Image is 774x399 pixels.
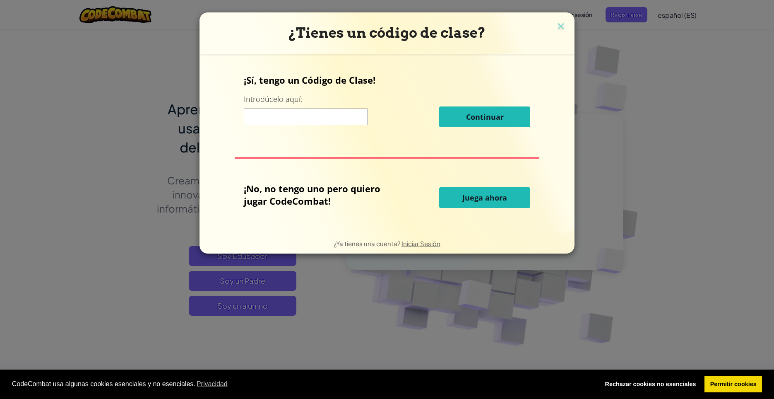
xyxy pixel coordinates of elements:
[462,193,507,203] span: Juega ahora
[244,74,531,86] p: ¡Sí, tengo un Código de Clase!
[466,112,504,122] span: Continuar
[555,21,566,33] img: close icon
[12,378,593,390] span: CodeCombat usa algunas cookies esenciales y no esenciales.
[439,187,530,208] button: Juega ahora
[334,239,401,247] span: ¿Ya tienes una cuenta?
[244,94,302,104] label: Introdúcelo aquí:
[288,24,486,41] span: ¿Tienes un código de clase?
[439,106,530,127] button: Continuar
[704,376,762,393] a: allow cookies
[401,239,440,247] a: Iniciar Sesión
[244,182,398,207] p: ¡No, no tengo uno pero quiero jugar CodeCombat!
[195,378,229,390] a: learn more about cookies
[599,376,702,393] a: deny cookies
